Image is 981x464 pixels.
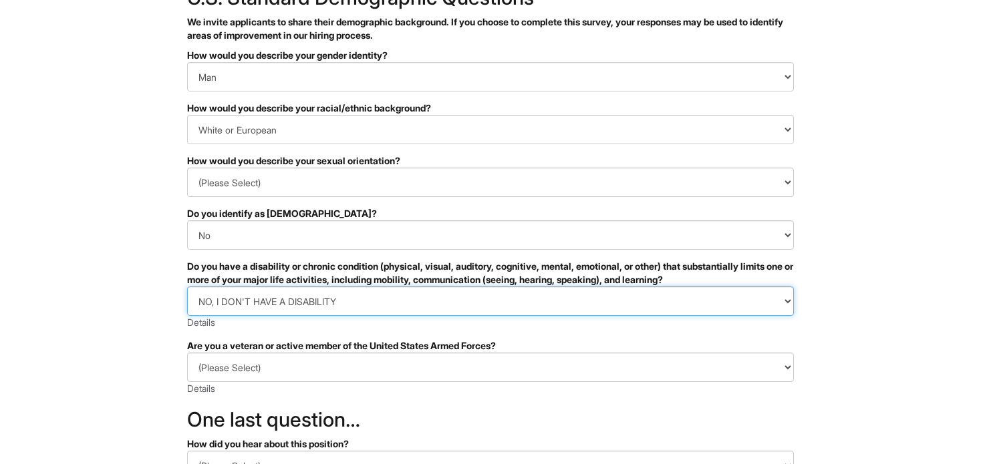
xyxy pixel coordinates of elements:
[187,15,794,42] p: We invite applicants to share their demographic background. If you choose to complete this survey...
[187,383,215,394] a: Details
[187,437,794,451] div: How did you hear about this position?
[187,220,794,250] select: Do you identify as transgender?
[187,154,794,168] div: How would you describe your sexual orientation?
[187,260,794,286] div: Do you have a disability or chronic condition (physical, visual, auditory, cognitive, mental, emo...
[187,101,794,115] div: How would you describe your racial/ethnic background?
[187,409,794,431] h2: One last question…
[187,316,215,328] a: Details
[187,339,794,353] div: Are you a veteran or active member of the United States Armed Forces?
[187,115,794,144] select: How would you describe your racial/ethnic background?
[187,353,794,382] select: Are you a veteran or active member of the United States Armed Forces?
[187,49,794,62] div: How would you describe your gender identity?
[187,286,794,316] select: Do you have a disability or chronic condition (physical, visual, auditory, cognitive, mental, emo...
[187,168,794,197] select: How would you describe your sexual orientation?
[187,62,794,91] select: How would you describe your gender identity?
[187,207,794,220] div: Do you identify as [DEMOGRAPHIC_DATA]?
